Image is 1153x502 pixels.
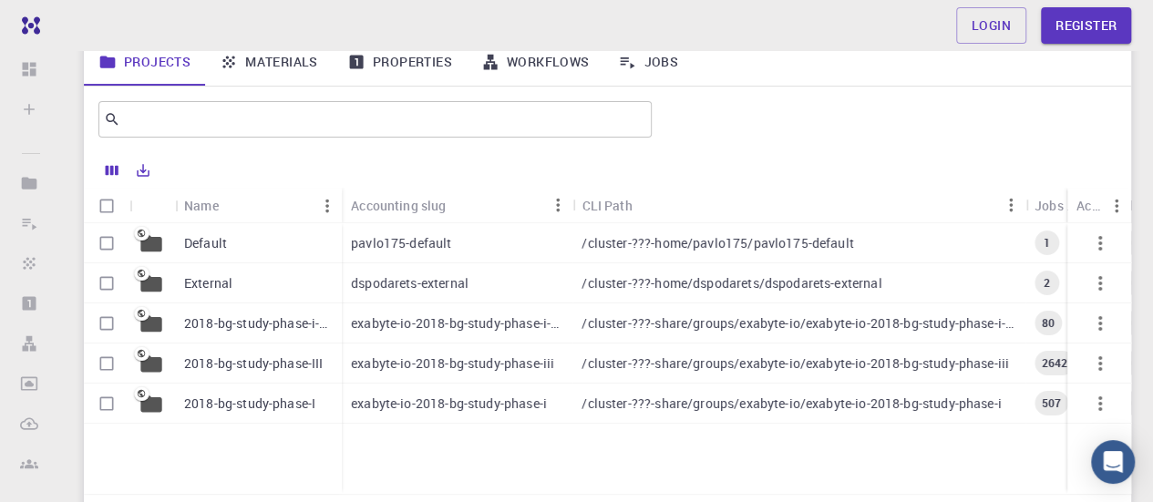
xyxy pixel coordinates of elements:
div: CLI Path [582,188,632,223]
p: exabyte-io-2018-bg-study-phase-i [351,394,547,413]
div: Actions [1076,188,1102,223]
p: /cluster-???-share/groups/exabyte-io/exabyte-io-2018-bg-study-phase-i-ph [582,314,1015,333]
div: Jobs Total [1035,188,1077,223]
div: Actions [1067,188,1131,223]
p: exabyte-io-2018-bg-study-phase-iii [351,354,554,373]
a: Properties [333,38,467,86]
p: /cluster-???-home/dspodarets/dspodarets-external [582,274,881,292]
a: Materials [205,38,333,86]
p: exabyte-io-2018-bg-study-phase-i-ph [351,314,563,333]
button: Menu [543,190,572,220]
p: 2018-bg-study-phase-III [184,354,323,373]
p: dspodarets-external [351,274,468,292]
div: Name [175,188,342,223]
p: /cluster-???-share/groups/exabyte-io/exabyte-io-2018-bg-study-phase-iii [582,354,1009,373]
p: External [184,274,232,292]
a: Jobs [603,38,693,86]
a: Projects [84,38,205,86]
span: 2 [1036,275,1057,291]
img: logo [15,16,40,35]
p: pavlo175-default [351,234,451,252]
p: 2018-bg-study-phase-i-ph [184,314,333,333]
div: CLI Path [572,188,1024,223]
span: 507 [1035,395,1068,411]
p: /cluster-???-share/groups/exabyte-io/exabyte-io-2018-bg-study-phase-i [582,394,1001,413]
button: Sort [219,191,248,220]
div: Open Intercom Messenger [1091,440,1135,484]
button: Sort [446,190,475,220]
div: Jobs Total [1025,188,1107,223]
button: Export [128,156,159,185]
p: /cluster-???-home/pavlo175/pavlo175-default [582,234,853,252]
span: 80 [1035,315,1062,331]
button: Menu [313,191,342,220]
a: Login [956,7,1026,44]
button: Menu [996,190,1025,220]
div: Accounting slug [342,188,572,223]
a: Register [1041,7,1131,44]
button: Columns [97,156,128,185]
span: 2642 [1035,355,1076,371]
p: Default [184,234,227,252]
div: Name [184,188,219,223]
button: Menu [1102,191,1131,220]
p: 2018-bg-study-phase-I [184,394,315,413]
div: Icon [129,188,175,223]
a: Workflows [467,38,604,86]
span: 1 [1036,235,1057,251]
div: Accounting slug [351,188,446,223]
